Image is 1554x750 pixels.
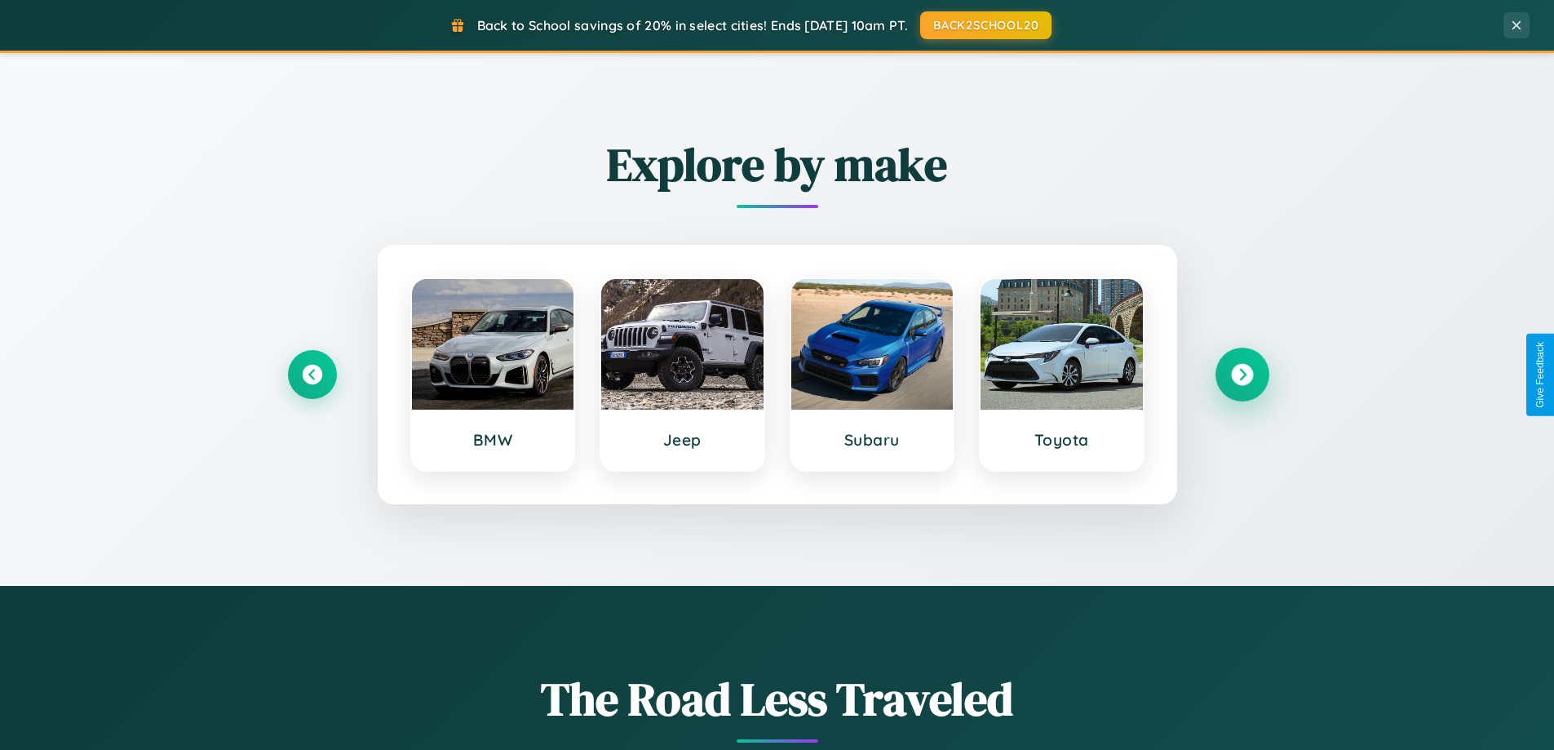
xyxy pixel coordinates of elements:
[920,11,1051,39] button: BACK2SCHOOL20
[618,430,747,450] h3: Jeep
[477,17,908,33] span: Back to School savings of 20% in select cities! Ends [DATE] 10am PT.
[428,430,558,450] h3: BMW
[1534,342,1546,408] div: Give Feedback
[288,668,1267,730] h1: The Road Less Traveled
[288,133,1267,196] h2: Explore by make
[997,430,1127,450] h3: Toyota
[808,430,937,450] h3: Subaru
